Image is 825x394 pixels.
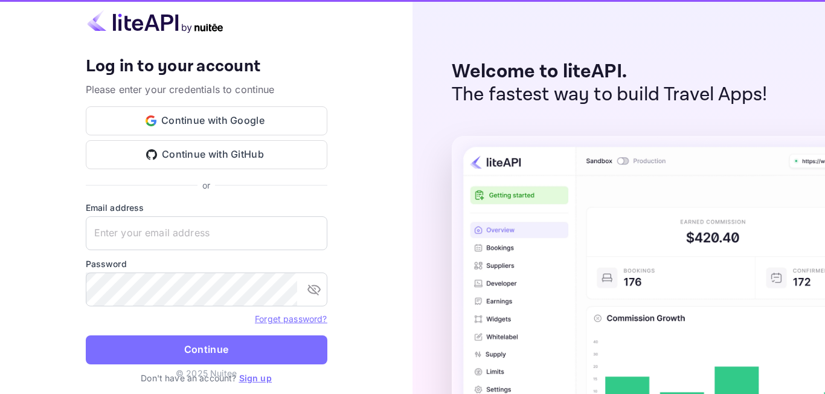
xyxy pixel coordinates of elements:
[452,60,768,83] p: Welcome to liteAPI.
[202,179,210,192] p: or
[255,314,327,324] a: Forget password?
[86,106,327,135] button: Continue with Google
[86,257,327,270] label: Password
[176,367,237,379] p: © 2025 Nuitee
[86,216,327,250] input: Enter your email address
[302,277,326,302] button: toggle password visibility
[86,372,327,384] p: Don't have an account?
[86,82,327,97] p: Please enter your credentials to continue
[86,335,327,364] button: Continue
[86,140,327,169] button: Continue with GitHub
[86,201,327,214] label: Email address
[255,312,327,325] a: Forget password?
[86,56,327,77] h4: Log in to your account
[452,83,768,106] p: The fastest way to build Travel Apps!
[239,373,272,383] a: Sign up
[86,10,225,33] img: liteapi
